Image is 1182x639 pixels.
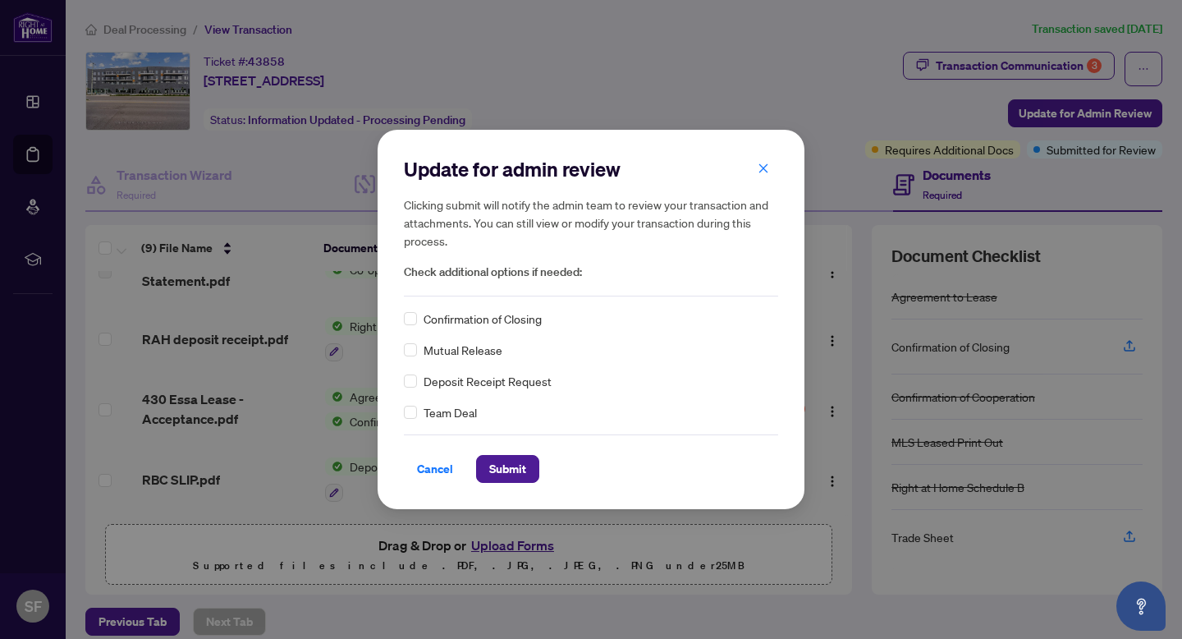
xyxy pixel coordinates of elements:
button: Submit [476,455,539,483]
span: Check additional options if needed: [404,263,778,282]
h2: Update for admin review [404,156,778,182]
span: Cancel [417,456,453,482]
span: Team Deal [424,403,477,421]
span: close [758,163,769,174]
span: Confirmation of Closing [424,310,542,328]
h5: Clicking submit will notify the admin team to review your transaction and attachments. You can st... [404,195,778,250]
span: Submit [489,456,526,482]
button: Cancel [404,455,466,483]
button: Open asap [1116,582,1166,631]
span: Deposit Receipt Request [424,372,552,390]
span: Mutual Release [424,341,502,359]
